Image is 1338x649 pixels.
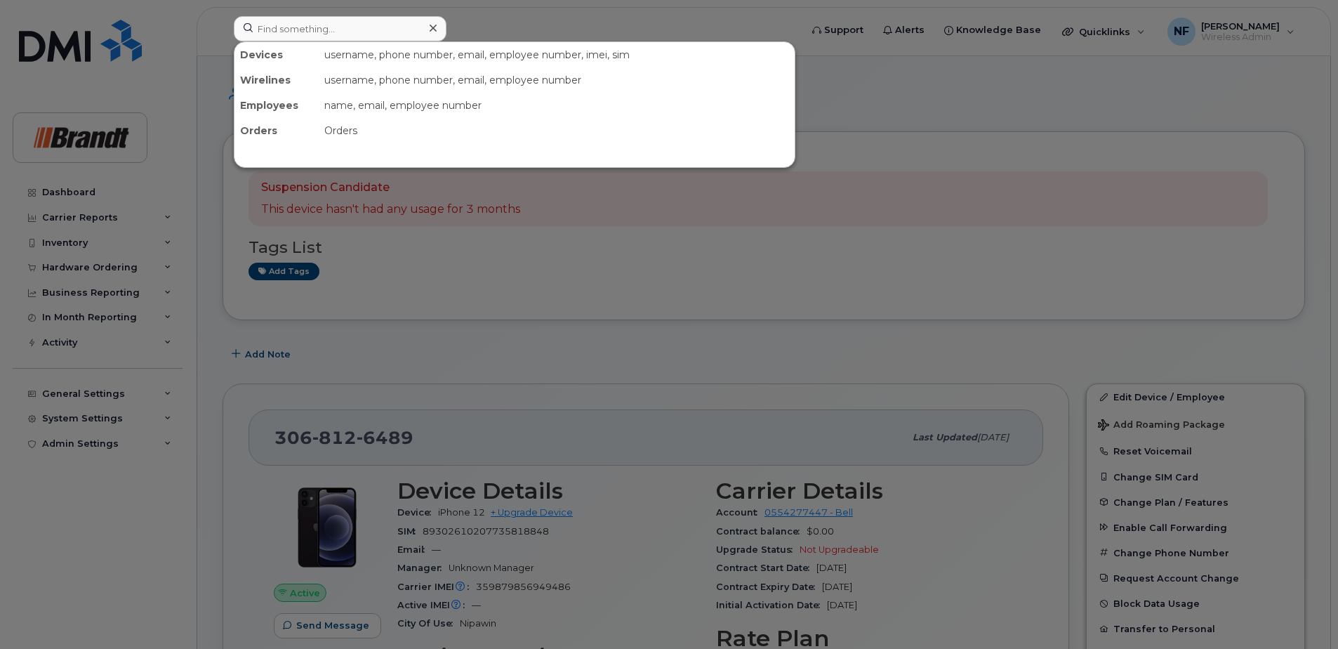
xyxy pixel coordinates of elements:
div: Wirelines [234,67,319,93]
div: Orders [234,118,319,143]
div: Orders [319,118,795,143]
div: Devices [234,42,319,67]
div: username, phone number, email, employee number [319,67,795,93]
div: Employees [234,93,319,118]
div: name, email, employee number [319,93,795,118]
div: username, phone number, email, employee number, imei, sim [319,42,795,67]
